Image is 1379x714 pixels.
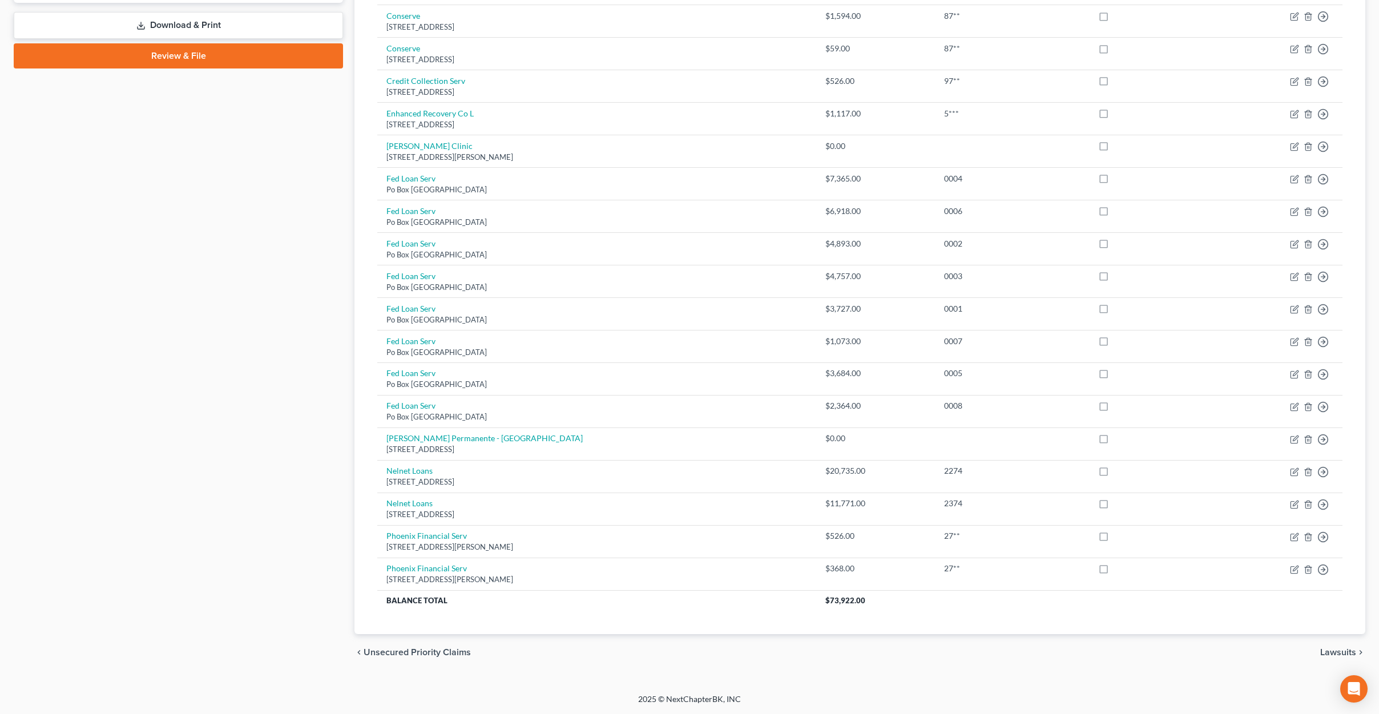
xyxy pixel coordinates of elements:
div: $526.00 [825,530,926,542]
div: [STREET_ADDRESS] [386,87,807,98]
div: [STREET_ADDRESS] [386,444,807,455]
a: Conserve [386,43,420,53]
div: $11,771.00 [825,498,926,509]
div: Po Box [GEOGRAPHIC_DATA] [386,282,807,293]
button: Lawsuits chevron_right [1320,648,1365,657]
div: [STREET_ADDRESS] [386,509,807,520]
div: 0008 [944,400,1080,412]
a: Nelnet Loans [386,466,433,475]
div: 0006 [944,205,1080,217]
div: 0005 [944,368,1080,379]
div: Po Box [GEOGRAPHIC_DATA] [386,249,807,260]
a: [PERSON_NAME] Clinic [386,141,473,151]
div: [STREET_ADDRESS] [386,477,807,487]
div: [STREET_ADDRESS][PERSON_NAME] [386,574,807,585]
div: Po Box [GEOGRAPHIC_DATA] [386,347,807,358]
div: $3,727.00 [825,303,926,314]
a: Nelnet Loans [386,498,433,508]
div: 0003 [944,271,1080,282]
th: Balance Total [377,590,816,611]
div: $1,073.00 [825,336,926,347]
div: 2025 © NextChapterBK, INC [364,693,1015,714]
div: Po Box [GEOGRAPHIC_DATA] [386,184,807,195]
div: Po Box [GEOGRAPHIC_DATA] [386,314,807,325]
div: Po Box [GEOGRAPHIC_DATA] [386,217,807,228]
div: $4,893.00 [825,238,926,249]
a: Fed Loan Serv [386,206,436,216]
a: Enhanced Recovery Co L [386,108,474,118]
div: 0001 [944,303,1080,314]
span: Lawsuits [1320,648,1356,657]
div: 2374 [944,498,1080,509]
div: [STREET_ADDRESS][PERSON_NAME] [386,152,807,163]
a: Fed Loan Serv [386,336,436,346]
div: 0004 [944,173,1080,184]
div: Open Intercom Messenger [1340,675,1368,703]
div: Po Box [GEOGRAPHIC_DATA] [386,379,807,390]
i: chevron_left [354,648,364,657]
div: $4,757.00 [825,271,926,282]
a: Download & Print [14,12,343,39]
a: Fed Loan Serv [386,174,436,183]
div: $0.00 [825,140,926,152]
div: $368.00 [825,563,926,574]
a: [PERSON_NAME] Permanente - [GEOGRAPHIC_DATA] [386,433,583,443]
a: Fed Loan Serv [386,401,436,410]
a: Conserve [386,11,420,21]
a: Phoenix Financial Serv [386,563,467,573]
div: [STREET_ADDRESS] [386,22,807,33]
a: Phoenix Financial Serv [386,531,467,540]
span: Unsecured Priority Claims [364,648,471,657]
div: $0.00 [825,433,926,444]
div: 0007 [944,336,1080,347]
a: Credit Collection Serv [386,76,465,86]
div: $3,684.00 [825,368,926,379]
a: Fed Loan Serv [386,271,436,281]
div: $6,918.00 [825,205,926,217]
div: 2274 [944,465,1080,477]
a: Fed Loan Serv [386,368,436,378]
div: $526.00 [825,75,926,87]
div: [STREET_ADDRESS] [386,54,807,65]
div: [STREET_ADDRESS][PERSON_NAME] [386,542,807,552]
div: $2,364.00 [825,400,926,412]
div: $59.00 [825,43,926,54]
span: $73,922.00 [825,596,865,605]
i: chevron_right [1356,648,1365,657]
div: $20,735.00 [825,465,926,477]
div: 0002 [944,238,1080,249]
div: [STREET_ADDRESS] [386,119,807,130]
div: $1,594.00 [825,10,926,22]
a: Fed Loan Serv [386,304,436,313]
button: chevron_left Unsecured Priority Claims [354,648,471,657]
a: Fed Loan Serv [386,239,436,248]
div: $1,117.00 [825,108,926,119]
div: $7,365.00 [825,173,926,184]
div: Po Box [GEOGRAPHIC_DATA] [386,412,807,422]
a: Review & File [14,43,343,68]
